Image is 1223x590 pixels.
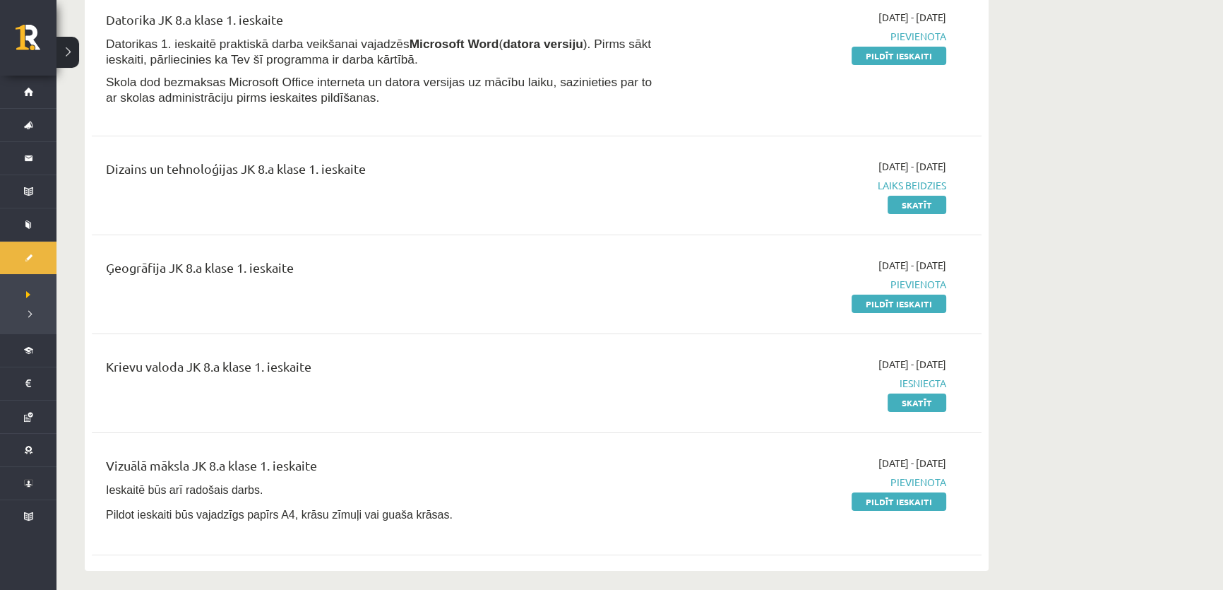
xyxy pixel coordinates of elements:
[878,456,946,471] span: [DATE] - [DATE]
[106,75,652,105] span: Skola dod bezmaksas Microsoft Office interneta un datora versijas uz mācību laiku, sazinieties pa...
[106,37,651,66] span: Datorikas 1. ieskaitē praktiskā darba veikšanai vajadzēs ( ). Pirms sākt ieskaiti, pārliecinies k...
[106,484,263,496] span: Ieskaitē būs arī radošais darbs.
[680,475,946,490] span: Pievienota
[878,357,946,372] span: [DATE] - [DATE]
[852,492,946,511] a: Pildīt ieskaiti
[680,376,946,391] span: Iesniegta
[503,37,583,51] b: datora versiju
[888,394,946,412] a: Skatīt
[888,196,946,214] a: Skatīt
[16,25,56,60] a: Rīgas 1. Tālmācības vidusskola
[680,277,946,292] span: Pievienota
[878,10,946,25] span: [DATE] - [DATE]
[106,258,659,284] div: Ģeogrāfija JK 8.a klase 1. ieskaite
[106,357,659,383] div: Krievu valoda JK 8.a klase 1. ieskaite
[878,159,946,174] span: [DATE] - [DATE]
[852,295,946,313] a: Pildīt ieskaiti
[852,47,946,65] a: Pildīt ieskaiti
[106,456,659,482] div: Vizuālā māksla JK 8.a klase 1. ieskaite
[680,29,946,44] span: Pievienota
[410,37,499,51] b: Microsoft Word
[106,509,453,521] span: Pildot ieskaiti būs vajadzīgs papīrs A4, krāsu zīmuļi vai guaša krāsas.
[878,258,946,273] span: [DATE] - [DATE]
[106,159,659,185] div: Dizains un tehnoloģijas JK 8.a klase 1. ieskaite
[680,178,946,193] span: Laiks beidzies
[106,10,659,36] div: Datorika JK 8.a klase 1. ieskaite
